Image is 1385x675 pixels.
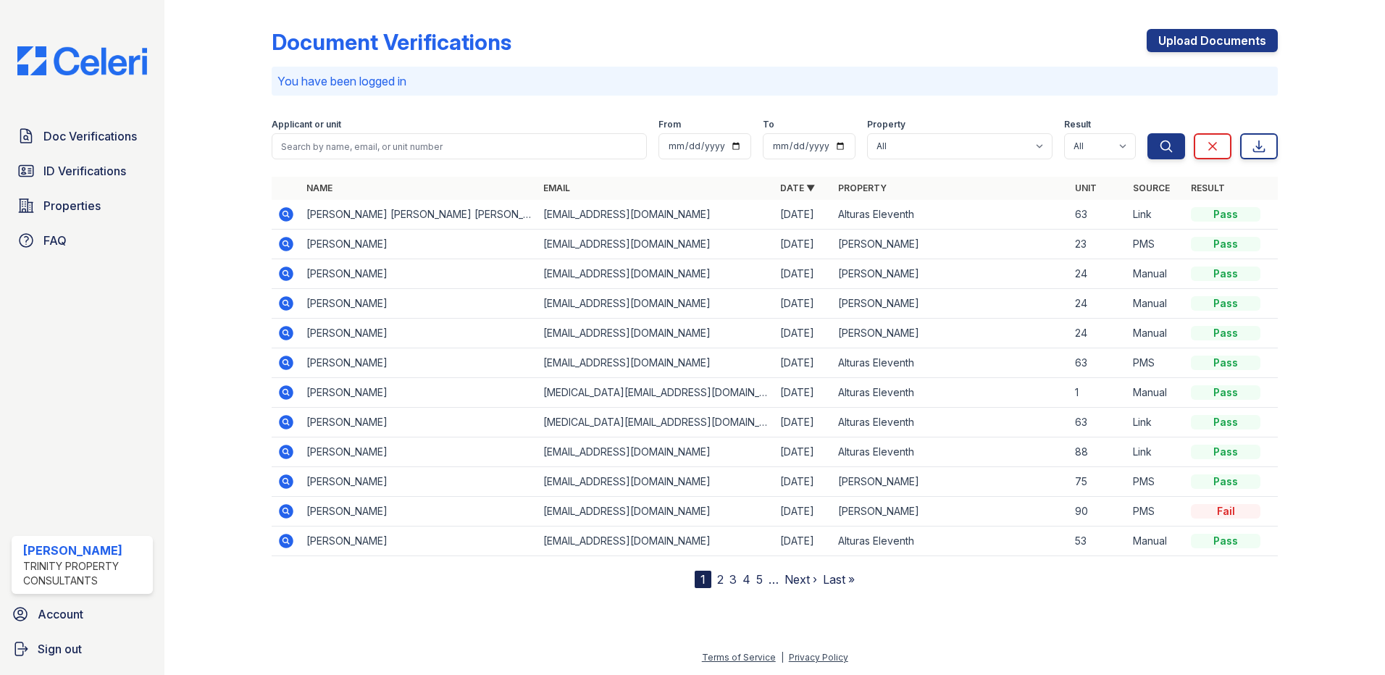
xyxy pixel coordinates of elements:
[537,527,774,556] td: [EMAIL_ADDRESS][DOMAIN_NAME]
[301,289,537,319] td: [PERSON_NAME]
[774,497,832,527] td: [DATE]
[774,348,832,378] td: [DATE]
[301,467,537,497] td: [PERSON_NAME]
[43,127,137,145] span: Doc Verifications
[537,497,774,527] td: [EMAIL_ADDRESS][DOMAIN_NAME]
[832,437,1069,467] td: Alturas Eleventh
[774,200,832,230] td: [DATE]
[12,226,153,255] a: FAQ
[832,527,1069,556] td: Alturas Eleventh
[1127,289,1185,319] td: Manual
[867,119,905,130] label: Property
[1127,348,1185,378] td: PMS
[702,652,776,663] a: Terms of Service
[838,183,887,193] a: Property
[1069,259,1127,289] td: 24
[301,527,537,556] td: [PERSON_NAME]
[301,378,537,408] td: [PERSON_NAME]
[774,230,832,259] td: [DATE]
[832,319,1069,348] td: [PERSON_NAME]
[277,72,1272,90] p: You have been logged in
[774,467,832,497] td: [DATE]
[301,497,537,527] td: [PERSON_NAME]
[6,600,159,629] a: Account
[23,559,147,588] div: Trinity Property Consultants
[774,408,832,437] td: [DATE]
[301,437,537,467] td: [PERSON_NAME]
[1191,326,1260,340] div: Pass
[301,259,537,289] td: [PERSON_NAME]
[6,634,159,663] a: Sign out
[537,437,774,467] td: [EMAIL_ADDRESS][DOMAIN_NAME]
[537,378,774,408] td: [MEDICAL_DATA][EMAIL_ADDRESS][DOMAIN_NAME]
[1191,183,1225,193] a: Result
[38,605,83,623] span: Account
[1064,119,1091,130] label: Result
[1191,415,1260,429] div: Pass
[23,542,147,559] div: [PERSON_NAME]
[38,640,82,658] span: Sign out
[729,572,737,587] a: 3
[6,46,159,75] img: CE_Logo_Blue-a8612792a0a2168367f1c8372b55b34899dd931a85d93a1a3d3e32e68fde9ad4.png
[832,408,1069,437] td: Alturas Eleventh
[784,572,817,587] a: Next ›
[717,572,724,587] a: 2
[1127,497,1185,527] td: PMS
[1069,200,1127,230] td: 63
[43,232,67,249] span: FAQ
[1069,348,1127,378] td: 63
[272,119,341,130] label: Applicant or unit
[537,230,774,259] td: [EMAIL_ADDRESS][DOMAIN_NAME]
[1069,497,1127,527] td: 90
[43,162,126,180] span: ID Verifications
[832,467,1069,497] td: [PERSON_NAME]
[1069,527,1127,556] td: 53
[1127,378,1185,408] td: Manual
[763,119,774,130] label: To
[756,572,763,587] a: 5
[12,122,153,151] a: Doc Verifications
[537,467,774,497] td: [EMAIL_ADDRESS][DOMAIN_NAME]
[1147,29,1278,52] a: Upload Documents
[1069,319,1127,348] td: 24
[301,200,537,230] td: [PERSON_NAME] [PERSON_NAME] [PERSON_NAME]
[1191,207,1260,222] div: Pass
[43,197,101,214] span: Properties
[1191,385,1260,400] div: Pass
[1191,445,1260,459] div: Pass
[1191,474,1260,489] div: Pass
[780,183,815,193] a: Date ▼
[774,527,832,556] td: [DATE]
[1075,183,1097,193] a: Unit
[1191,504,1260,519] div: Fail
[1191,296,1260,311] div: Pass
[832,497,1069,527] td: [PERSON_NAME]
[1191,267,1260,281] div: Pass
[769,571,779,588] span: …
[1133,183,1170,193] a: Source
[823,572,855,587] a: Last »
[1191,237,1260,251] div: Pass
[832,200,1069,230] td: Alturas Eleventh
[1127,259,1185,289] td: Manual
[1127,319,1185,348] td: Manual
[1127,467,1185,497] td: PMS
[781,652,784,663] div: |
[695,571,711,588] div: 1
[789,652,848,663] a: Privacy Policy
[272,29,511,55] div: Document Verifications
[1069,289,1127,319] td: 24
[774,437,832,467] td: [DATE]
[1127,408,1185,437] td: Link
[774,289,832,319] td: [DATE]
[537,259,774,289] td: [EMAIL_ADDRESS][DOMAIN_NAME]
[832,259,1069,289] td: [PERSON_NAME]
[832,348,1069,378] td: Alturas Eleventh
[301,319,537,348] td: [PERSON_NAME]
[12,191,153,220] a: Properties
[832,230,1069,259] td: [PERSON_NAME]
[537,348,774,378] td: [EMAIL_ADDRESS][DOMAIN_NAME]
[832,378,1069,408] td: Alturas Eleventh
[774,319,832,348] td: [DATE]
[658,119,681,130] label: From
